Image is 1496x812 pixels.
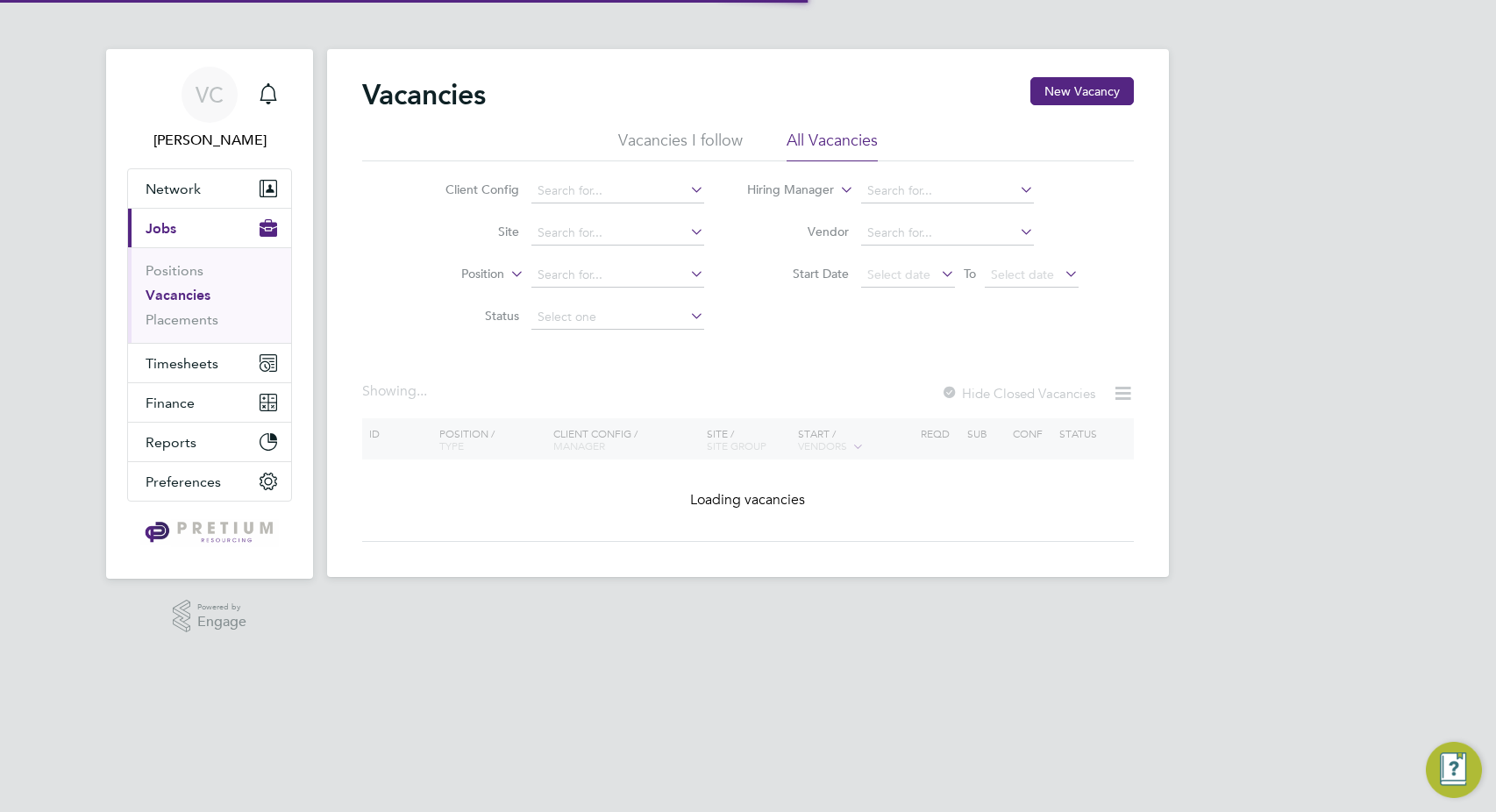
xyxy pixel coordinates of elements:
[146,287,210,303] a: Vacancies
[787,130,878,161] li: All Vacancies
[531,179,704,203] input: Search for...
[958,262,981,285] span: To
[362,77,486,112] h2: Vacancies
[146,474,221,490] span: Preferences
[140,519,278,547] img: pretium-logo-retina.png
[146,311,218,328] a: Placements
[127,519,292,547] a: Go to home page
[128,423,291,461] button: Reports
[748,224,849,239] label: Vendor
[418,308,519,324] label: Status
[127,67,292,151] a: VC[PERSON_NAME]
[128,462,291,501] button: Preferences
[417,382,427,400] span: ...
[128,209,291,247] button: Jobs
[867,267,930,282] span: Select date
[418,182,519,197] label: Client Config
[128,169,291,208] button: Network
[941,385,1095,402] label: Hide Closed Vacancies
[618,130,743,161] li: Vacancies I follow
[146,395,195,411] span: Finance
[861,179,1034,203] input: Search for...
[991,267,1054,282] span: Select date
[531,263,704,288] input: Search for...
[128,383,291,422] button: Finance
[128,344,291,382] button: Timesheets
[733,182,834,199] label: Hiring Manager
[1030,77,1134,105] button: New Vacancy
[403,266,504,283] label: Position
[196,83,224,106] span: VC
[146,262,203,279] a: Positions
[146,355,218,372] span: Timesheets
[362,382,431,401] div: Showing
[146,434,196,451] span: Reports
[127,130,292,151] span: Valentina Cerulli
[197,615,246,630] span: Engage
[861,221,1034,246] input: Search for...
[418,224,519,239] label: Site
[748,266,849,281] label: Start Date
[146,220,176,237] span: Jobs
[531,221,704,246] input: Search for...
[146,181,201,197] span: Network
[128,247,291,343] div: Jobs
[173,600,247,633] a: Powered byEngage
[531,305,704,330] input: Select one
[197,600,246,615] span: Powered by
[1426,742,1482,798] button: Engage Resource Center
[106,49,313,579] nav: Main navigation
